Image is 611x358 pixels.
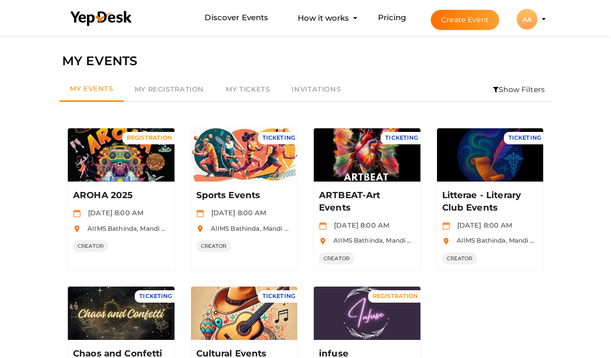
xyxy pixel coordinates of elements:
[73,240,108,252] span: CREATOR
[486,78,551,101] li: Show Filters
[292,85,341,93] span: Invitations
[442,222,450,230] img: calendar.svg
[206,225,544,232] span: AIIMS Bathinda, Mandi Dabwali Rd, [GEOGRAPHIC_DATA], [GEOGRAPHIC_DATA], [GEOGRAPHIC_DATA]
[452,221,513,229] span: [DATE] 8:00 AM
[73,210,81,217] img: calendar.svg
[319,189,413,214] p: ARTBEAT-Art Events
[295,8,352,27] button: How it works
[442,189,536,214] p: Litterae - Literary Club Events
[319,252,354,264] span: CREATOR
[205,8,268,27] a: Discover Events
[514,8,541,30] button: AA
[83,208,143,217] span: [DATE] 8:00 AM
[73,225,81,233] img: location.svg
[431,10,499,30] button: Create Event
[82,225,420,232] span: AIIMS Bathinda, Mandi Dabwali Rd, [GEOGRAPHIC_DATA], [GEOGRAPHIC_DATA], [GEOGRAPHIC_DATA]
[196,240,231,252] span: CREATOR
[124,78,215,101] a: My Registration
[70,84,113,93] span: My Events
[442,237,450,245] img: location.svg
[62,51,549,71] div: MY EVENTS
[517,9,537,29] div: AA
[135,85,204,93] span: My Registration
[226,85,270,93] span: My Tickets
[442,252,477,264] span: CREATOR
[196,225,204,233] img: location.svg
[60,78,124,102] a: My Events
[329,221,389,229] span: [DATE] 8:00 AM
[73,189,167,202] p: AROHA 2025
[319,237,327,245] img: location.svg
[196,210,204,217] img: calendar.svg
[206,208,267,217] span: [DATE] 8:00 AM
[281,78,352,101] a: Invitations
[378,8,406,27] a: Pricing
[215,78,281,101] a: My Tickets
[196,189,290,202] p: Sports Events
[319,222,327,230] img: calendar.svg
[517,16,537,23] profile-pic: AA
